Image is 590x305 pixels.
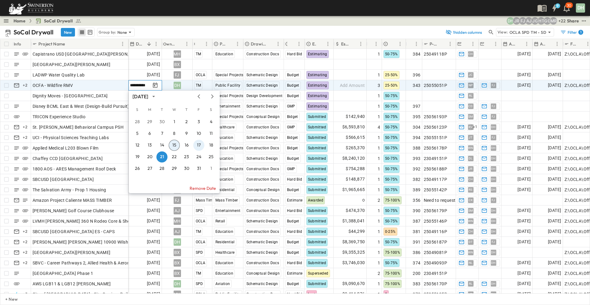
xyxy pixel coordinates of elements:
[517,82,531,89] span: [DATE]
[308,73,327,77] span: Estimating
[215,146,244,150] span: Special Projects
[308,125,326,129] span: Submitted
[517,165,531,172] span: [DATE]
[385,177,398,182] span: 50-75%
[246,125,279,129] span: Construction Docs
[385,146,398,150] span: 50-75%
[215,104,241,108] span: Entertainment
[215,83,241,88] span: Public Facility
[548,155,561,162] span: [DATE]
[413,51,420,57] span: 384
[378,145,380,151] span: 1
[35,18,81,24] a: SoCal Drywall
[580,30,581,35] h6: 1
[346,176,365,183] span: $148,877
[548,144,561,151] span: [DATE]
[424,82,447,88] span: 25055051P
[498,29,508,36] p: View:
[517,144,531,151] span: [DATE]
[215,94,244,98] span: Special Projects
[132,116,143,127] button: 28
[424,155,447,162] span: 23049151P
[22,134,29,141] div: + 2
[196,83,201,88] span: TM
[346,113,365,120] span: $142,940
[548,134,561,141] span: [DATE]
[246,146,279,150] span: Construction Docs
[523,40,530,48] button: Menu
[440,41,446,47] button: Sort
[181,163,192,174] button: 30
[196,52,201,56] span: TM
[22,82,29,89] div: + 2
[378,176,380,182] span: 1
[413,155,420,162] span: 393
[516,41,523,47] button: Sort
[385,73,398,77] span: 25-50%
[570,41,576,47] p: File Path
[174,50,181,58] div: MH
[340,82,365,88] span: Add Amount
[132,151,143,162] button: 19
[517,134,531,141] span: [DATE]
[390,41,396,47] button: Sort
[346,134,365,141] span: $566,615
[287,115,298,119] span: Bidget
[147,71,160,78] span: [DATE]
[215,177,234,182] span: Education
[156,104,167,116] span: Tuesday
[378,166,380,172] span: 1
[577,41,584,47] button: Sort
[413,145,420,151] span: 388
[550,17,557,25] div: Meghana Raj (meghana.raj@swinerton.com)
[86,29,94,36] button: kanban view
[156,151,167,162] button: 21
[424,114,447,120] span: 25056193P
[567,18,579,24] div: Share
[308,135,326,140] span: Submitted
[206,128,217,139] button: 11
[132,104,143,116] span: Sunday
[548,186,561,193] span: [DATE]
[385,167,398,171] span: 50-75%
[289,41,295,47] button: Sort
[14,28,53,37] p: SoCal Drywall
[308,167,326,171] span: Submitted
[413,72,420,78] span: 396
[308,94,327,98] span: Estimating
[251,41,266,47] p: Drawing Status
[430,41,439,47] p: P-Code
[144,128,155,139] button: 6
[378,155,380,162] span: 1
[317,41,324,47] button: Sort
[413,103,420,109] span: 397
[287,146,298,150] span: Bidget
[537,17,545,25] div: Haaris Tahmas (haaris.tahmas@swinerton.com)
[507,17,514,25] div: Daryll Hayward (daryll.hayward@swinerton.com)
[150,93,157,100] button: calendar view is open, switch to year view
[531,17,539,25] div: Jorge Garcia (jorgarcia@swinerton.com)
[176,41,183,47] button: Sort
[308,177,326,182] span: Submitted
[557,3,559,8] h6: 9
[424,51,447,57] span: 25049118P
[246,94,283,98] span: Design Development
[308,83,327,88] span: Estimating
[193,128,204,139] button: 10
[558,18,564,24] p: + 22
[14,18,85,24] nav: breadcrumbs
[473,124,478,130] span: + 1
[246,83,278,88] span: Schematic Design
[196,73,206,77] span: OCLA
[378,72,380,78] span: 1
[44,18,73,24] span: SoCal Drywall
[469,137,473,138] span: JT
[33,124,124,130] span: St. [PERSON_NAME] Behavioral Campus PSH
